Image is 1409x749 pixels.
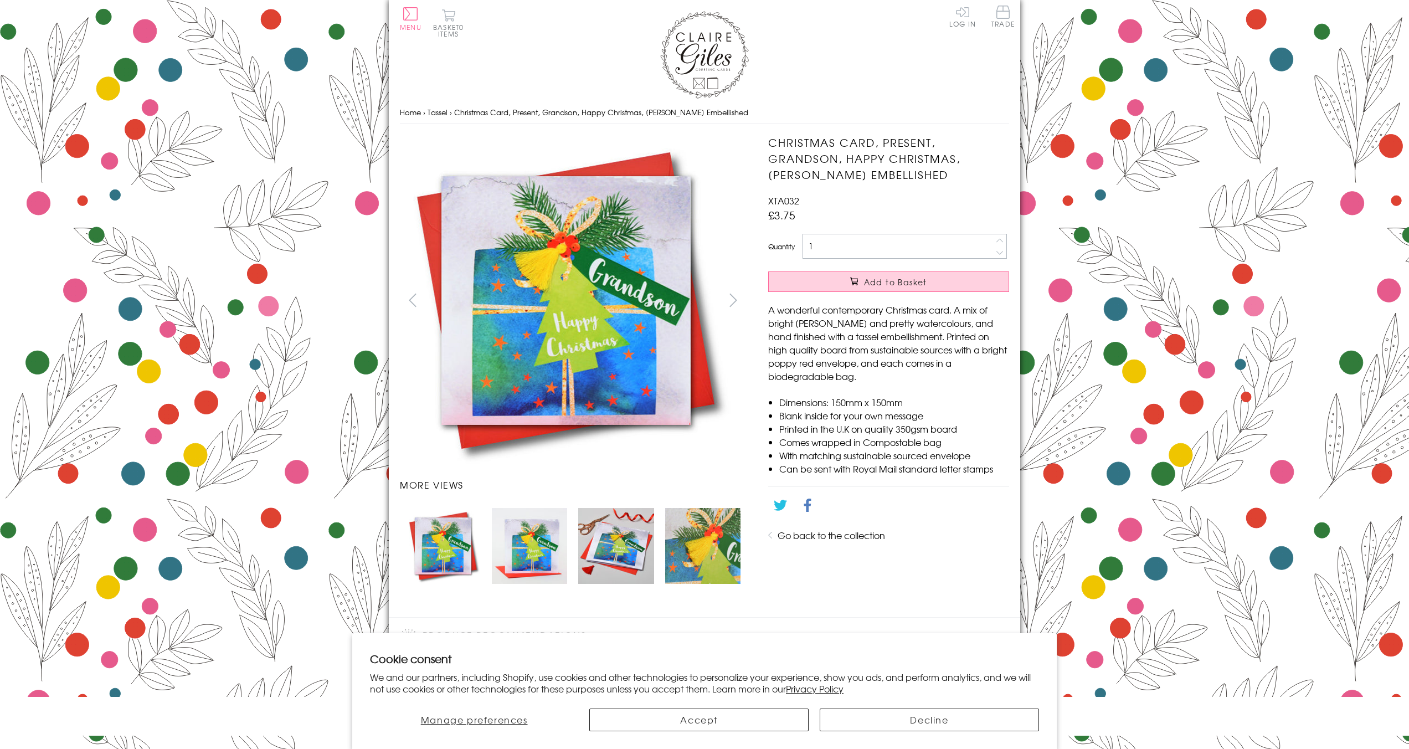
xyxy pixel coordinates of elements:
li: Carousel Page 3 [573,502,659,589]
li: Dimensions: 150mm x 150mm [779,396,1009,409]
button: Decline [820,709,1039,731]
nav: breadcrumbs [400,101,1009,124]
button: Accept [589,709,809,731]
li: Printed in the U.K on quality 350gsm board [779,422,1009,435]
img: Claire Giles Greetings Cards [660,11,749,99]
h1: Christmas Card, Present, Grandson, Happy Christmas, [PERSON_NAME] Embellished [768,135,1009,182]
span: Trade [991,6,1015,27]
li: Blank inside for your own message [779,409,1009,422]
h2: Product recommendations [400,629,1009,645]
img: Christmas Card, Present, Grandson, Happy Christmas, Tassel Embellished [578,508,654,583]
img: Christmas Card, Present, Grandson, Happy Christmas, Tassel Embellished [400,135,732,466]
span: Manage preferences [421,713,528,726]
button: Manage preferences [370,709,578,731]
a: Privacy Policy [786,682,844,695]
li: With matching sustainable sourced envelope [779,449,1009,462]
a: Home [400,107,421,117]
span: › [450,107,452,117]
a: Tassel [428,107,448,117]
a: Go back to the collection [778,529,885,542]
li: Carousel Page 2 [486,502,573,589]
span: › [423,107,425,117]
a: Trade [991,6,1015,29]
li: Carousel Page 4 [660,502,746,589]
label: Quantity [768,242,795,252]
ul: Carousel Pagination [400,502,746,589]
button: prev [400,288,425,312]
li: Can be sent with Royal Mail standard letter stamps [779,462,1009,475]
button: Basket0 items [433,9,464,37]
span: Add to Basket [864,276,927,288]
p: We and our partners, including Shopify, use cookies and other technologies to personalize your ex... [370,671,1039,695]
h2: Cookie consent [370,651,1039,666]
li: Comes wrapped in Compostable bag [779,435,1009,449]
img: Christmas Card, Present, Grandson, Happy Christmas, Tassel Embellished [665,508,741,583]
button: Menu [400,7,421,30]
li: Carousel Page 1 (Current Slide) [400,502,486,589]
button: Add to Basket [768,271,1009,292]
h3: More views [400,478,746,491]
span: Christmas Card, Present, Grandson, Happy Christmas, [PERSON_NAME] Embellished [454,107,748,117]
span: Menu [400,22,421,32]
img: Christmas Card, Present, Grandson, Happy Christmas, Tassel Embellished [746,135,1078,467]
span: £3.75 [768,207,795,223]
a: Log In [949,6,976,27]
span: XTA032 [768,194,799,207]
button: next [721,288,746,312]
p: A wonderful contemporary Christmas card. A mix of bright [PERSON_NAME] and pretty watercolours, a... [768,303,1009,383]
img: Christmas Card, Present, Grandson, Happy Christmas, Tassel Embellished [405,508,481,583]
span: 0 items [438,22,464,39]
img: Christmas Card, Present, Grandson, Happy Christmas, Tassel Embellished [492,508,567,583]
